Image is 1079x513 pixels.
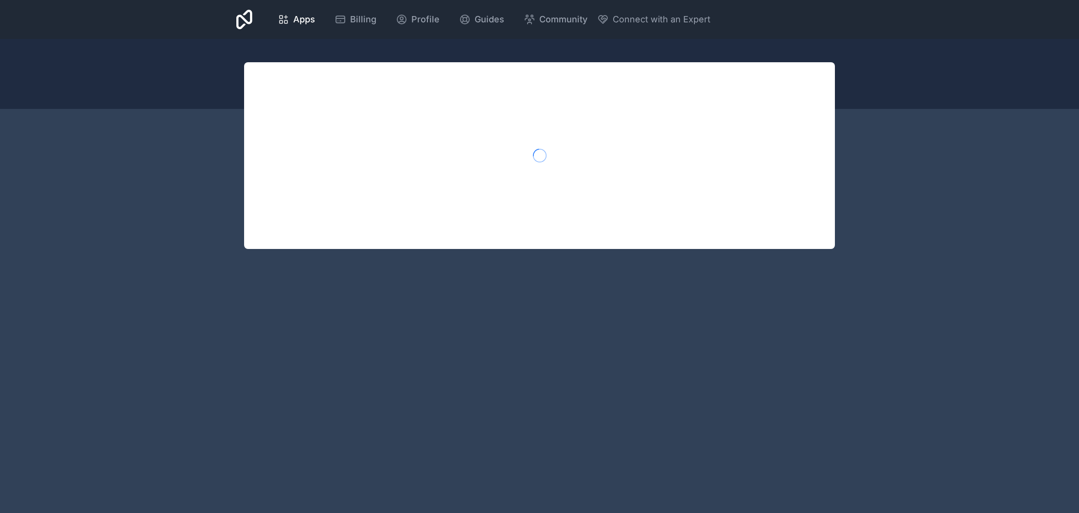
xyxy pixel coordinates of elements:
span: Community [539,13,587,26]
span: Apps [293,13,315,26]
a: Profile [388,9,447,30]
span: Guides [475,13,504,26]
span: Billing [350,13,376,26]
a: Guides [451,9,512,30]
a: Community [516,9,595,30]
span: Profile [411,13,440,26]
span: Connect with an Expert [613,13,710,26]
a: Apps [270,9,323,30]
button: Connect with an Expert [597,13,710,26]
a: Billing [327,9,384,30]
